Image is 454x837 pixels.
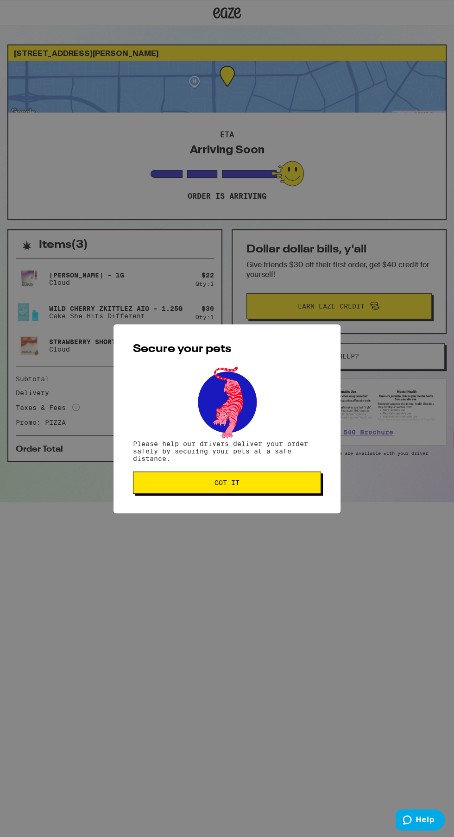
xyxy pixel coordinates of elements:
[133,344,321,355] h2: Secure your pets
[133,472,321,494] button: Got it
[133,440,321,462] p: Please help our drivers deliver your order safely by securing your pets at a safe distance.
[396,809,445,832] iframe: Opens a widget where you can find more information
[189,364,265,440] img: pets
[214,479,240,486] span: Got it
